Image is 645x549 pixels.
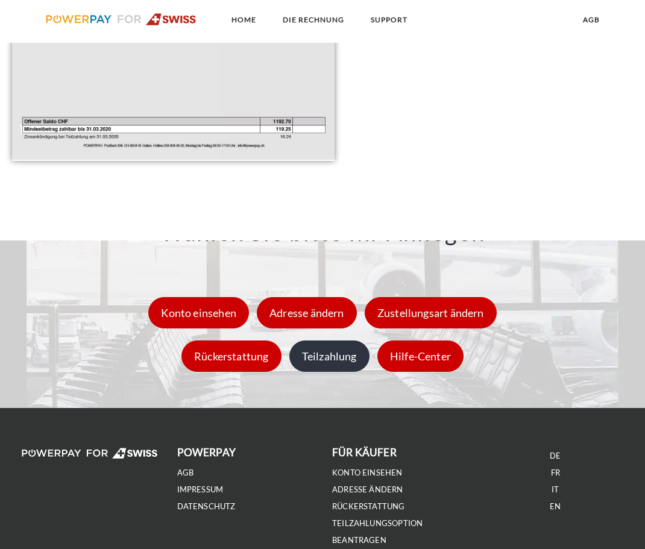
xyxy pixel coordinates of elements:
[286,350,373,363] a: Teilzahlung
[332,485,403,495] a: Adresse ändern
[22,447,158,459] img: logo-swiss-white.svg
[46,13,197,25] img: logo-swiss.svg
[254,306,360,319] a: Adresse ändern
[177,501,236,512] a: DATENSCHUTZ
[365,297,497,328] div: Zustellungsart ändern
[360,9,418,31] a: SUPPORT
[257,297,357,328] div: Adresse ändern
[177,485,224,495] a: IMPRESSUM
[181,340,282,372] div: Rückerstattung
[377,340,464,372] div: Hilfe-Center
[550,501,561,512] a: EN
[552,485,559,495] a: IT
[332,468,403,478] a: Konto einsehen
[551,468,560,478] a: FR
[374,350,467,363] a: Hilfe-Center
[332,501,405,512] a: Rückerstattung
[362,306,500,319] a: Zustellungsart ändern
[573,9,610,31] a: agb
[178,350,285,363] a: Rückerstattung
[148,297,249,328] div: Konto einsehen
[6,221,639,243] h3: Wählen Sie bitte Ihr Anliegen
[289,340,370,372] div: Teilzahlung
[332,446,397,459] b: FÜR KÄUFER
[550,451,561,461] a: DE
[332,518,423,545] a: Teilzahlungsoption beantragen
[145,306,252,319] a: Konto einsehen
[177,468,194,478] a: agb
[272,9,354,31] a: DIE RECHNUNG
[221,9,266,31] a: Home
[177,446,236,459] b: POWERPAY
